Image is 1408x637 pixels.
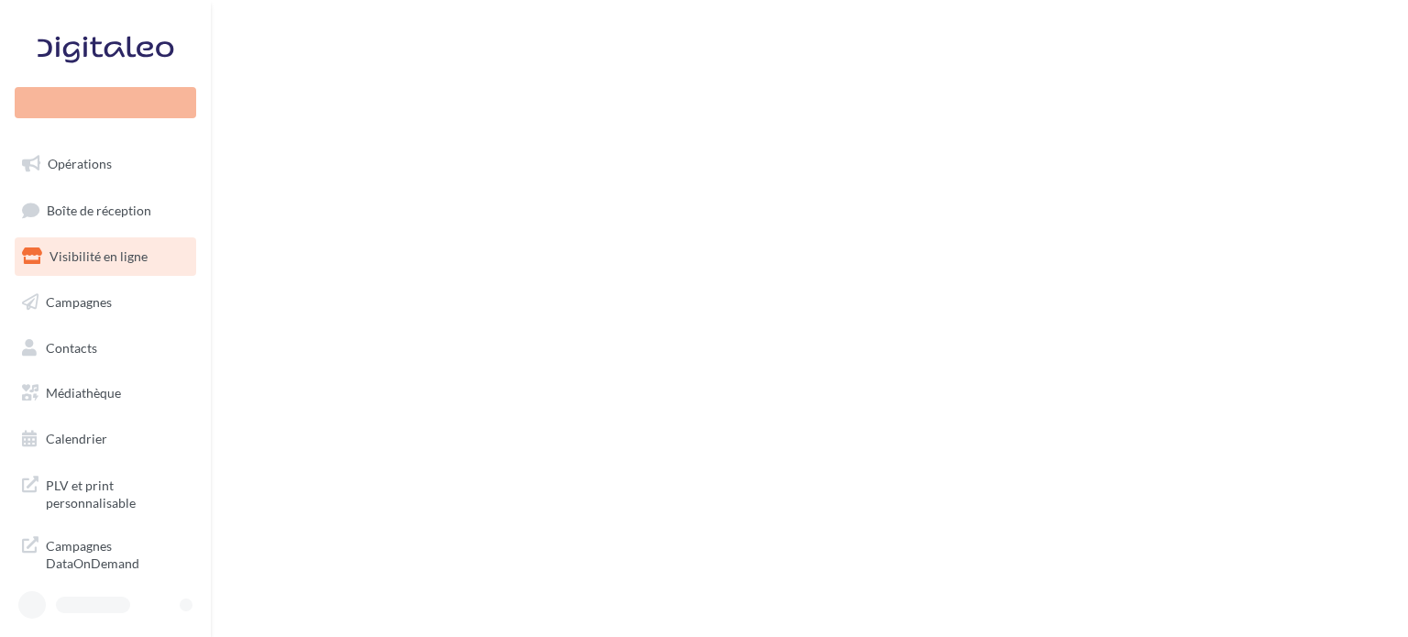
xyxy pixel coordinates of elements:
a: Calendrier [11,420,200,458]
span: Contacts [46,339,97,355]
span: Visibilité en ligne [49,248,148,264]
span: Boîte de réception [47,202,151,217]
a: Campagnes DataOnDemand [11,526,200,580]
span: Opérations [48,156,112,171]
a: Contacts [11,329,200,368]
a: Campagnes [11,283,200,322]
a: PLV et print personnalisable [11,466,200,520]
a: Boîte de réception [11,191,200,230]
div: Nouvelle campagne [15,87,196,118]
span: Campagnes DataOnDemand [46,533,189,573]
a: Visibilité en ligne [11,237,200,276]
span: Médiathèque [46,385,121,401]
a: Opérations [11,145,200,183]
span: Campagnes [46,294,112,310]
span: PLV et print personnalisable [46,473,189,512]
span: Calendrier [46,431,107,446]
a: Médiathèque [11,374,200,412]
